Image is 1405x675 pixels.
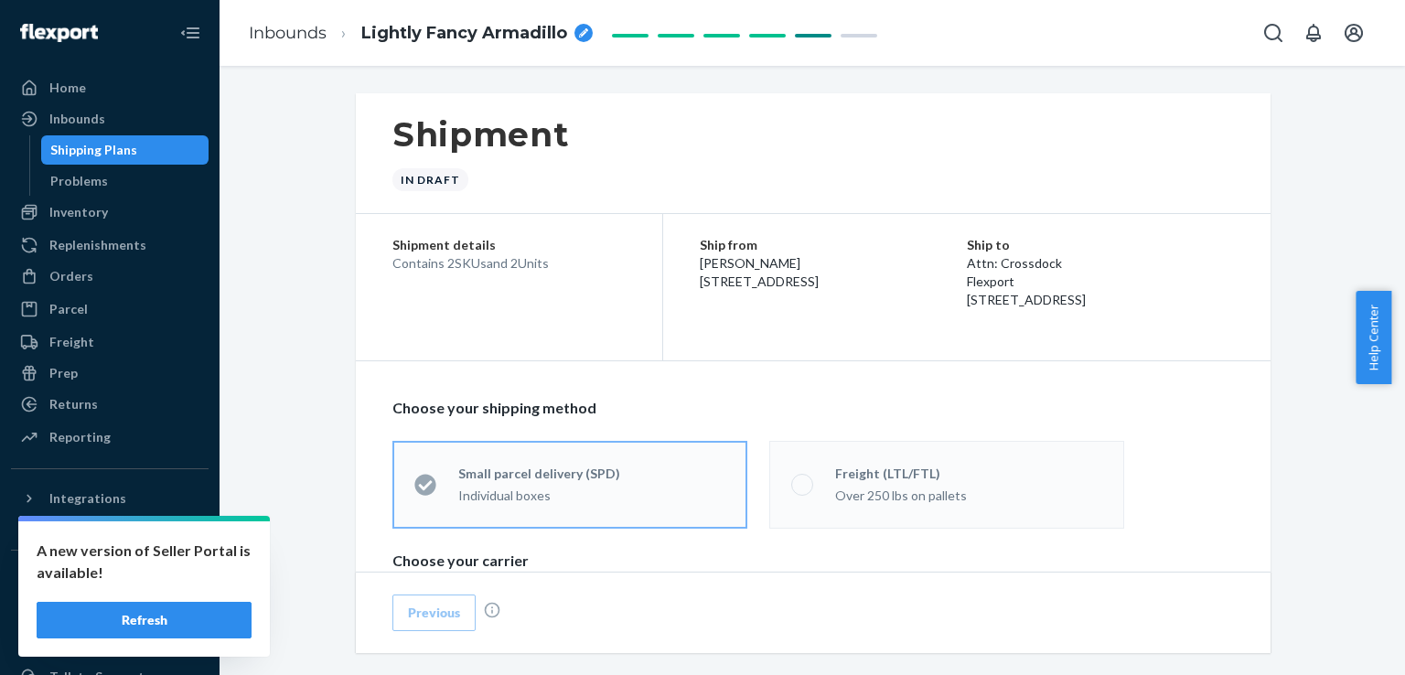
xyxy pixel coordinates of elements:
div: Returns [49,395,98,413]
ol: breadcrumbs [234,6,607,60]
p: Shipment details [392,236,626,254]
div: Over 250 lbs on pallets [835,487,1102,505]
button: Refresh [37,602,252,638]
a: Freight [11,327,209,357]
div: Shipping Plans [50,141,137,159]
div: Reporting [49,428,111,446]
button: Previous [392,595,476,631]
div: Individual boxes [458,487,725,505]
button: Close Navigation [172,15,209,51]
div: Problems [50,172,108,190]
div: Contains 2 SKUs and 2 Units [392,254,626,273]
div: Inventory [49,203,108,221]
a: Reporting [11,423,209,452]
div: Replenishments [49,236,146,254]
a: Inventory [11,198,209,227]
button: Integrations [11,484,209,513]
a: Inbounds [11,104,209,134]
h1: Shipment [392,115,569,154]
button: Fast Tags [11,565,209,595]
a: Orders [11,262,209,291]
p: Choose your carrier [392,551,1234,572]
a: Shipping Plans [41,135,209,165]
button: Open Search Box [1255,15,1292,51]
a: Settings [11,631,209,660]
div: Integrations [49,489,126,508]
p: Attn: Crossdock [967,254,1234,273]
a: Add Fast Tag [11,602,209,624]
a: Problems [41,166,209,196]
p: Ship from [700,236,967,254]
div: Prep [49,364,78,382]
div: Parcel [49,300,88,318]
div: Inbounds [49,110,105,128]
a: Replenishments [11,230,209,260]
div: Freight [49,333,94,351]
a: Returns [11,390,209,419]
img: Flexport logo [20,24,98,42]
div: Small parcel delivery (SPD) [458,465,725,483]
p: Choose your shipping method [392,398,1234,419]
p: Ship to [967,236,1234,254]
button: Help Center [1356,291,1391,384]
a: Parcel [11,295,209,324]
span: [STREET_ADDRESS] [967,292,1086,307]
button: Open notifications [1295,15,1332,51]
div: In draft [392,168,468,191]
div: Home [49,79,86,97]
div: Freight (LTL/FTL) [835,465,1102,483]
a: Inbounds [249,23,327,43]
button: Open account menu [1335,15,1372,51]
span: [PERSON_NAME] [STREET_ADDRESS] [700,255,819,289]
a: Add Integration [11,520,209,542]
span: Lightly Fancy Armadillo [361,22,567,46]
div: Orders [49,267,93,285]
a: Home [11,73,209,102]
p: Flexport [967,273,1234,291]
p: A new version of Seller Portal is available! [37,540,252,584]
a: Prep [11,359,209,388]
